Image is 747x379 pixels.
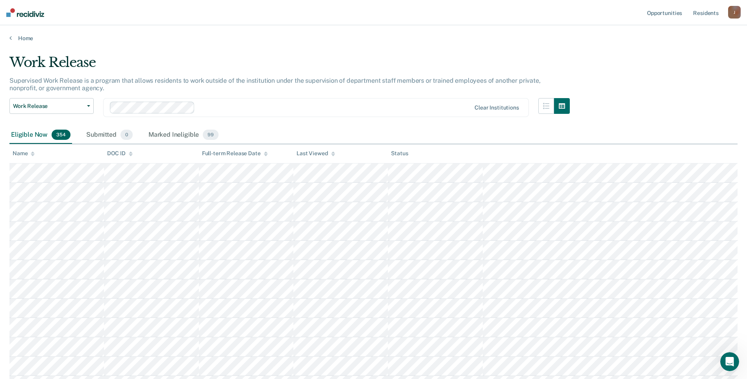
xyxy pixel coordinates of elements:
div: Last Viewed [297,150,335,157]
span: Work Release [13,103,84,110]
div: Name [13,150,35,157]
div: Work Release [9,54,570,77]
div: Marked Ineligible99 [147,126,220,144]
span: 0 [120,130,133,140]
div: Submitted0 [85,126,134,144]
div: DOC ID [107,150,132,157]
p: Supervised Work Release is a program that allows residents to work outside of the institution und... [9,77,541,92]
a: Home [9,35,738,42]
button: J [728,6,741,19]
div: Clear institutions [475,104,519,111]
div: Full-term Release Date [202,150,268,157]
button: Work Release [9,98,94,114]
img: Recidiviz [6,8,44,17]
iframe: Intercom live chat [720,352,739,371]
span: 354 [52,130,70,140]
div: Eligible Now354 [9,126,72,144]
div: Status [391,150,408,157]
span: 99 [203,130,219,140]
